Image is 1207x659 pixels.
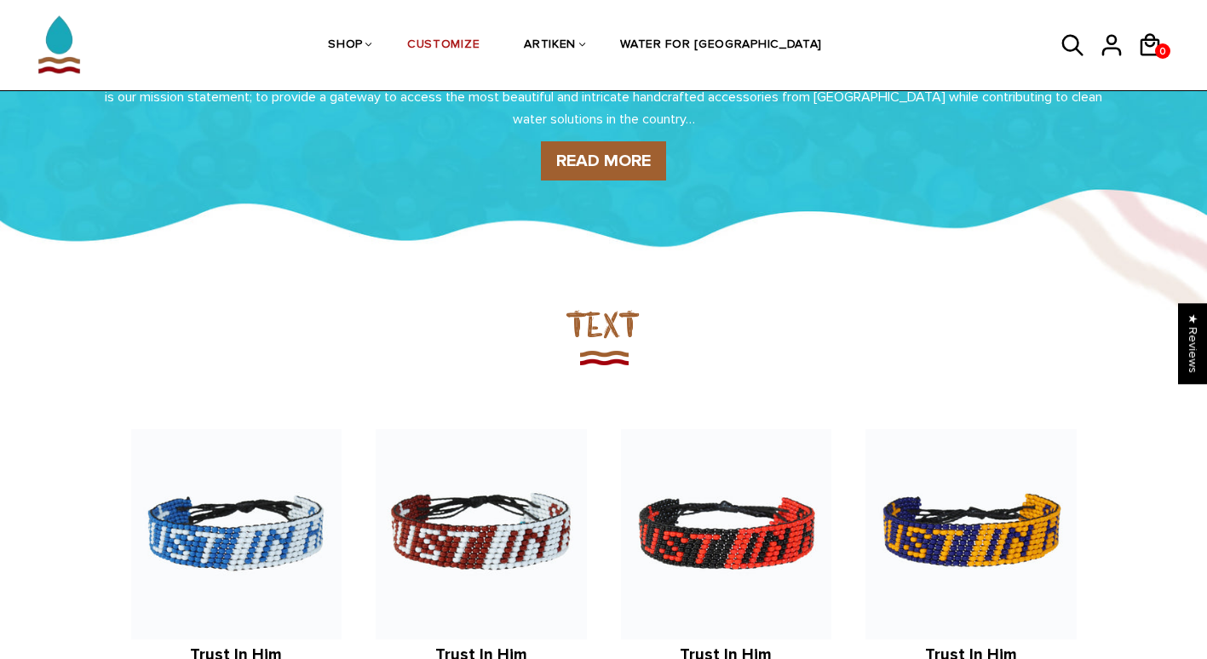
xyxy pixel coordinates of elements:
img: TEXT [578,346,630,370]
div: Click to open Judge.me floating reviews tab [1178,303,1207,384]
a: ARTIKEN [524,1,576,91]
h2: TEXT [67,301,1141,346]
span: 0 [1155,41,1170,62]
a: 0 [1155,43,1170,59]
a: CUSTOMIZE [407,1,480,91]
a: WATER FOR [GEOGRAPHIC_DATA] [620,1,822,91]
a: SHOP [328,1,363,91]
a: READ MORE [541,141,666,181]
